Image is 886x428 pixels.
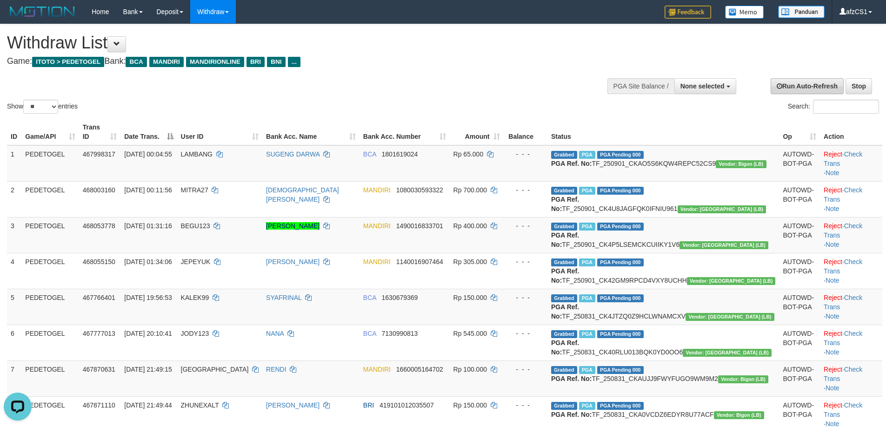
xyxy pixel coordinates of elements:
[826,420,839,428] a: Note
[266,222,320,230] a: [PERSON_NAME]
[551,151,577,159] span: Grabbed
[551,196,579,212] b: PGA Ref. No:
[7,360,21,396] td: 7
[826,169,839,177] a: Note
[846,78,872,94] a: Stop
[547,181,779,217] td: TF_250901_CK4U8JAGFQK0IFNIU961
[824,330,842,337] a: Reject
[83,258,115,265] span: 468055150
[824,186,862,203] a: Check Trans
[683,349,772,357] span: Vendor URL: https://dashboard.q2checkout.com/secure
[579,223,595,231] span: Marked by afzCS1
[21,325,79,360] td: PEDETOGEL
[826,277,839,284] a: Note
[820,253,882,289] td: · ·
[126,57,147,67] span: BCA
[551,402,577,410] span: Grabbed
[824,401,862,418] a: Check Trans
[686,313,774,321] span: Vendor URL: https://dashboard.q2checkout.com/secure
[124,401,172,409] span: [DATE] 21:49:44
[779,181,820,217] td: AUTOWD-BOT-PGA
[826,313,839,320] a: Note
[181,401,219,409] span: ZHUNEXALT
[266,186,339,203] a: [DEMOGRAPHIC_DATA][PERSON_NAME]
[21,181,79,217] td: PEDETOGEL
[453,366,487,373] span: Rp 100.000
[288,57,300,67] span: ...
[687,277,776,285] span: Vendor URL: https://dashboard.q2checkout.com/secure
[824,186,842,194] a: Reject
[7,253,21,289] td: 4
[551,411,592,418] b: PGA Ref. No:
[779,360,820,396] td: AUTOWD-BOT-PGA
[597,187,644,195] span: PGA Pending
[597,151,644,159] span: PGA Pending
[597,402,644,410] span: PGA Pending
[820,119,882,145] th: Action
[4,4,32,32] button: Open LiveChat chat widget
[779,217,820,253] td: AUTOWD-BOT-PGA
[149,57,184,67] span: MANDIRI
[725,6,764,19] img: Button%20Memo.svg
[551,160,592,167] b: PGA Ref. No:
[826,348,839,356] a: Note
[824,258,842,265] a: Reject
[826,241,839,248] a: Note
[507,365,544,374] div: - - -
[7,289,21,325] td: 5
[779,289,820,325] td: AUTOWD-BOT-PGA
[824,366,842,373] a: Reject
[186,57,244,67] span: MANDIRIONLINE
[181,330,209,337] span: JODY123
[507,257,544,266] div: - - -
[21,360,79,396] td: PEDETOGEL
[597,330,644,338] span: PGA Pending
[547,145,779,182] td: TF_250901_CKAO5S6KQW4REPC52CS9
[597,223,644,231] span: PGA Pending
[262,119,360,145] th: Bank Acc. Name: activate to sort column ascending
[826,384,839,392] a: Note
[824,330,862,346] a: Check Trans
[7,145,21,182] td: 1
[551,330,577,338] span: Grabbed
[579,258,595,266] span: Marked by afzCS1
[453,294,487,301] span: Rp 150.000
[396,222,443,230] span: Copy 1490016833701 to clipboard
[83,294,115,301] span: 467766401
[579,151,595,159] span: Marked by afzCS1
[453,222,487,230] span: Rp 400.000
[124,366,172,373] span: [DATE] 21:49:15
[820,360,882,396] td: · ·
[779,253,820,289] td: AUTOWD-BOT-PGA
[507,149,544,159] div: - - -
[7,181,21,217] td: 2
[820,289,882,325] td: · ·
[551,366,577,374] span: Grabbed
[551,294,577,302] span: Grabbed
[382,294,418,301] span: Copy 1630679369 to clipboard
[453,401,487,409] span: Rp 150.000
[181,258,211,265] span: JEPEYUK
[21,145,79,182] td: PEDETOGEL
[551,223,577,231] span: Grabbed
[547,289,779,325] td: TF_250831_CK4JTZQ0Z9HCLWNAMCXV
[826,205,839,212] a: Note
[177,119,263,145] th: User ID: activate to sort column ascending
[7,34,581,52] h1: Withdraw List
[21,289,79,325] td: PEDETOGEL
[360,119,450,145] th: Bank Acc. Number: activate to sort column ascending
[382,150,418,158] span: Copy 1801619024 to clipboard
[820,325,882,360] td: · ·
[7,119,21,145] th: ID
[824,401,842,409] a: Reject
[181,150,213,158] span: LAMBANG
[579,366,595,374] span: Marked by afzCS1
[778,6,825,18] img: panduan.png
[551,375,592,382] b: PGA Ref. No:
[453,150,484,158] span: Rp 65.000
[181,186,208,194] span: MITRA27
[181,294,209,301] span: KALEK99
[266,150,320,158] a: SUGENG DARWA
[547,119,779,145] th: Status
[382,330,418,337] span: Copy 7130990813 to clipboard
